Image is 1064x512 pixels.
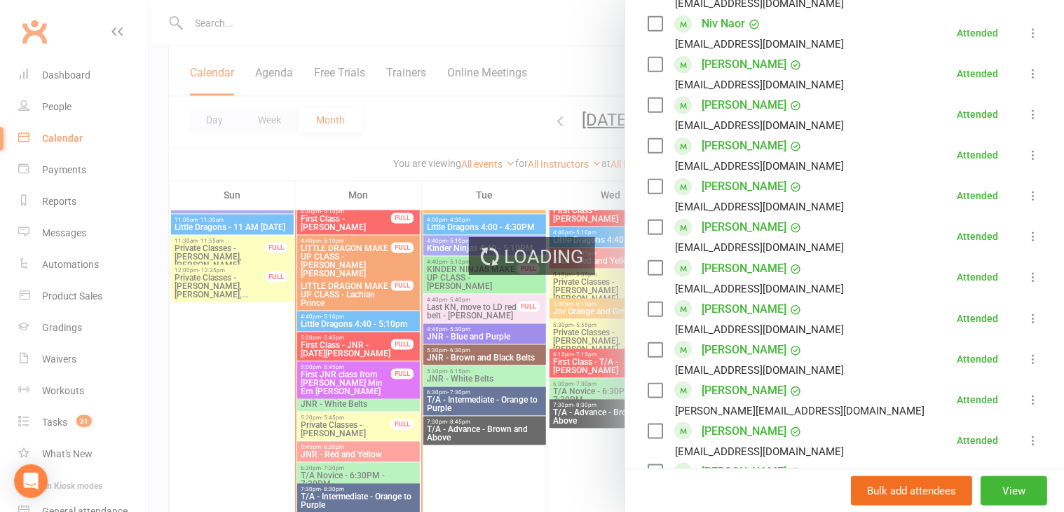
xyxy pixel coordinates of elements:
div: [EMAIL_ADDRESS][DOMAIN_NAME] [675,238,844,257]
a: [PERSON_NAME] [702,94,786,116]
div: Attended [957,436,998,445]
a: [PERSON_NAME] [702,298,786,321]
button: Bulk add attendees [851,476,972,505]
a: Niv Naor [702,13,745,35]
div: Attended [957,231,998,241]
div: [EMAIL_ADDRESS][DOMAIN_NAME] [675,157,844,175]
a: [PERSON_NAME] [702,135,786,157]
a: [PERSON_NAME] [702,420,786,443]
div: Attended [957,314,998,323]
div: [EMAIL_ADDRESS][DOMAIN_NAME] [675,35,844,53]
a: [PERSON_NAME] [702,175,786,198]
div: [PERSON_NAME][EMAIL_ADDRESS][DOMAIN_NAME] [675,402,925,420]
div: [EMAIL_ADDRESS][DOMAIN_NAME] [675,280,844,298]
div: Attended [957,69,998,79]
div: [EMAIL_ADDRESS][DOMAIN_NAME] [675,443,844,461]
div: [EMAIL_ADDRESS][DOMAIN_NAME] [675,361,844,379]
div: Open Intercom Messenger [14,464,48,498]
div: Attended [957,395,998,405]
div: Attended [957,150,998,160]
div: Attended [957,191,998,201]
button: View [981,476,1047,505]
a: [PERSON_NAME] [702,216,786,238]
div: [EMAIL_ADDRESS][DOMAIN_NAME] [675,76,844,94]
a: [PERSON_NAME] [702,461,786,483]
a: [PERSON_NAME] [702,257,786,280]
div: Attended [957,272,998,282]
a: [PERSON_NAME] [702,339,786,361]
div: [EMAIL_ADDRESS][DOMAIN_NAME] [675,321,844,339]
div: [EMAIL_ADDRESS][DOMAIN_NAME] [675,116,844,135]
a: [PERSON_NAME] [702,379,786,402]
div: Attended [957,109,998,119]
div: [EMAIL_ADDRESS][DOMAIN_NAME] [675,198,844,216]
a: [PERSON_NAME] [702,53,786,76]
div: Attended [957,354,998,364]
div: Attended [957,28,998,38]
